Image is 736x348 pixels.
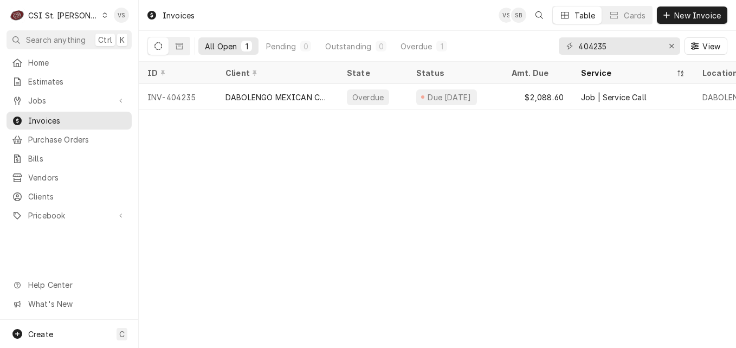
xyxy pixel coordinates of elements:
[28,95,110,106] span: Jobs
[347,67,399,79] div: State
[672,10,723,21] span: New Invoice
[205,41,237,52] div: All Open
[351,92,385,103] div: Overdue
[581,92,647,103] div: Job | Service Call
[7,54,132,72] a: Home
[574,10,596,21] div: Table
[28,210,110,221] span: Pricebook
[28,10,99,21] div: CSI St. [PERSON_NAME]
[401,41,432,52] div: Overdue
[511,8,526,23] div: SB
[7,92,132,109] a: Go to Jobs
[499,8,514,23] div: VS
[7,169,132,186] a: Vendors
[325,41,371,52] div: Outstanding
[98,34,112,46] span: Ctrl
[243,41,250,52] div: 1
[624,10,645,21] div: Cards
[28,172,126,183] span: Vendors
[7,188,132,205] a: Clients
[7,150,132,167] a: Bills
[10,8,25,23] div: CSI St. Louis's Avatar
[499,8,514,23] div: Vicky Stuesse's Avatar
[120,34,125,46] span: K
[7,276,132,294] a: Go to Help Center
[7,131,132,149] a: Purchase Orders
[28,76,126,87] span: Estimates
[28,134,126,145] span: Purchase Orders
[28,191,126,202] span: Clients
[28,115,126,126] span: Invoices
[28,279,125,291] span: Help Center
[302,41,309,52] div: 0
[7,207,132,224] a: Go to Pricebook
[657,7,727,24] button: New Invoice
[7,73,132,91] a: Estimates
[225,92,330,103] div: DABOLENGO MEXICAN CUISINE
[503,84,572,110] div: $2,088.60
[119,328,125,340] span: C
[7,30,132,49] button: Search anythingCtrlK
[685,37,727,55] button: View
[581,67,674,79] div: Service
[578,37,660,55] input: Keyword search
[28,298,125,310] span: What's New
[511,8,526,23] div: Shayla Bell's Avatar
[7,295,132,313] a: Go to What's New
[147,67,206,79] div: ID
[139,84,217,110] div: INV-404235
[10,8,25,23] div: C
[28,57,126,68] span: Home
[438,41,445,52] div: 1
[531,7,548,24] button: Open search
[26,34,86,46] span: Search anything
[225,67,327,79] div: Client
[427,92,473,103] div: Due [DATE]
[266,41,296,52] div: Pending
[114,8,129,23] div: VS
[663,37,680,55] button: Erase input
[28,330,53,339] span: Create
[700,41,722,52] span: View
[512,67,561,79] div: Amt. Due
[28,153,126,164] span: Bills
[7,112,132,130] a: Invoices
[416,67,492,79] div: Status
[114,8,129,23] div: Vicky Stuesse's Avatar
[378,41,384,52] div: 0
